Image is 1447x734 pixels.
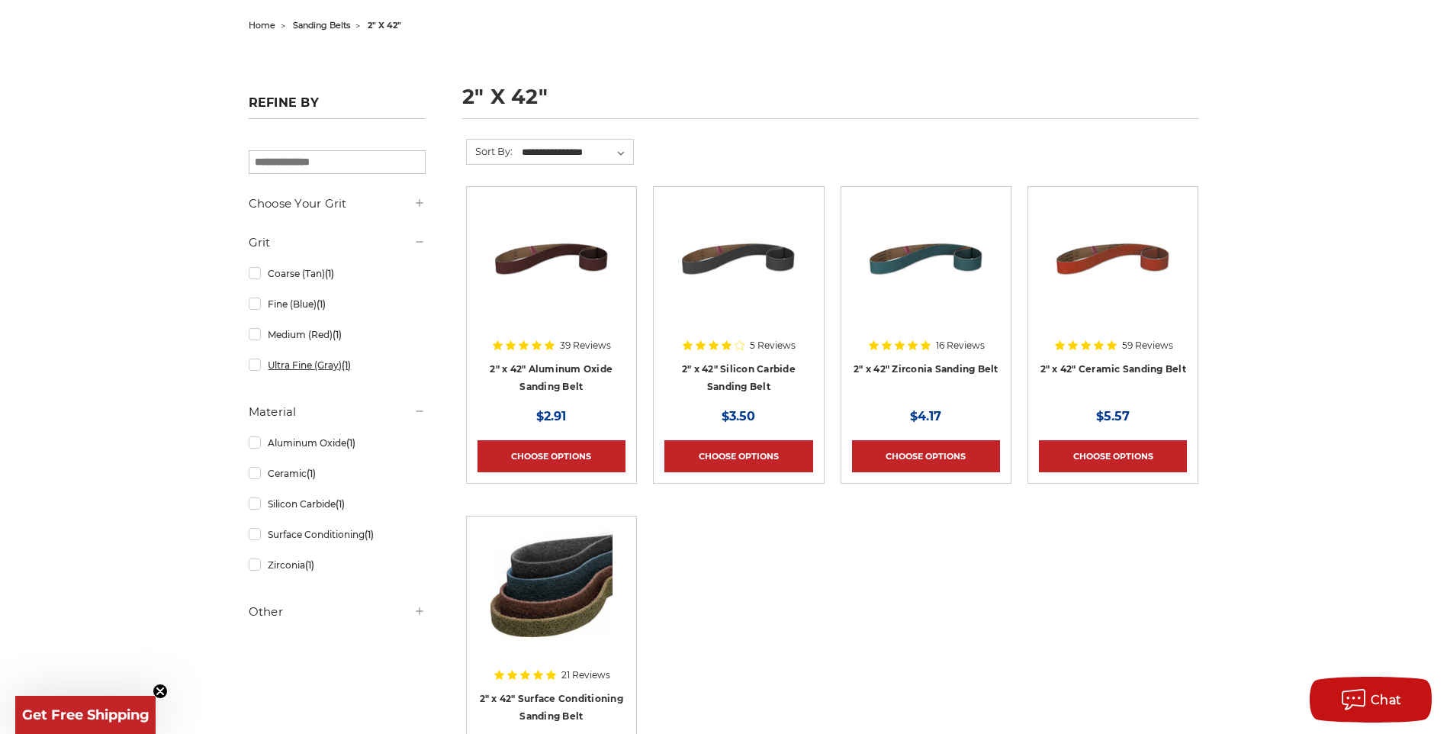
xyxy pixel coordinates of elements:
span: 2" x 42" [368,20,401,31]
span: (1) [333,329,342,340]
img: 2" x 42" Silicon Carbide File Belt [677,198,799,320]
div: Get Free ShippingClose teaser [15,696,156,734]
a: 2" x 42" Surface Conditioning Sanding Belt [480,693,623,722]
span: $3.50 [722,409,755,423]
span: $2.91 [536,409,566,423]
select: Sort By: [519,141,633,164]
a: Coarse (Tan) [249,260,426,287]
span: (1) [325,268,334,279]
span: 5 Reviews [750,341,796,350]
span: (1) [305,559,314,571]
span: Chat [1371,693,1402,707]
a: Fine (Blue) [249,291,426,317]
a: 2" x 42" Sanding Belt - Aluminum Oxide [478,198,625,346]
span: (1) [342,359,351,371]
h5: Other [249,603,426,621]
a: sanding belts [293,20,350,31]
a: 2" x 42" Ceramic Sanding Belt [1040,363,1186,375]
span: (1) [307,468,316,479]
a: home [249,20,275,31]
span: 16 Reviews [936,341,985,350]
a: Choose Options [1039,440,1187,472]
span: (1) [346,437,355,449]
a: 2" x 42" Silicon Carbide Sanding Belt [682,363,796,392]
a: 2"x42" Surface Conditioning Sanding Belts [478,527,625,675]
img: 2"x42" Surface Conditioning Sanding Belts [490,527,613,649]
label: Sort By: [467,140,513,163]
a: Choose Options [664,440,812,472]
a: Silicon Carbide [249,491,426,517]
a: Zirconia [249,552,426,578]
a: 2" x 42" Sanding Belt - Zirconia [852,198,1000,346]
span: Get Free Shipping [22,707,150,723]
h5: Grit [249,233,426,252]
span: (1) [365,529,374,540]
a: 2" x 42" Silicon Carbide File Belt [664,198,812,346]
button: Chat [1310,677,1432,723]
h1: 2" x 42" [462,86,1199,119]
img: 2" x 42" Sanding Belt - Aluminum Oxide [490,198,613,320]
a: 2" x 42" Aluminum Oxide Sanding Belt [490,363,613,392]
h5: Material [249,403,426,421]
a: Ceramic [249,460,426,487]
span: 59 Reviews [1122,341,1173,350]
a: Medium (Red) [249,321,426,348]
h5: Choose Your Grit [249,195,426,213]
span: (1) [317,298,326,310]
a: Choose Options [478,440,625,472]
span: $4.17 [910,409,941,423]
span: 21 Reviews [561,671,610,680]
span: 39 Reviews [560,341,611,350]
a: 2" x 42" Sanding Belt - Ceramic [1039,198,1187,346]
a: Ultra Fine (Gray) [249,352,426,378]
span: $5.57 [1096,409,1130,423]
img: 2" x 42" Sanding Belt - Zirconia [865,198,987,320]
span: (1) [336,498,345,510]
a: Choose Options [852,440,1000,472]
a: Surface Conditioning [249,521,426,548]
img: 2" x 42" Sanding Belt - Ceramic [1052,198,1174,320]
button: Close teaser [153,684,168,699]
a: 2" x 42" Zirconia Sanding Belt [854,363,998,375]
a: Aluminum Oxide [249,430,426,456]
h5: Refine by [249,95,426,119]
